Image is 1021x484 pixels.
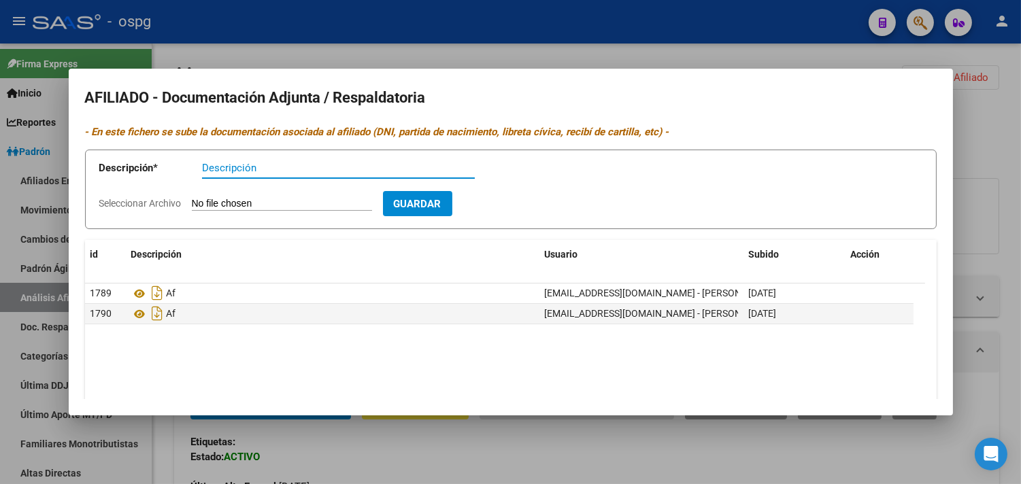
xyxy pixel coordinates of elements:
span: Guardar [394,198,441,210]
span: Usuario [545,249,578,260]
span: [DATE] [749,288,777,298]
span: Seleccionar Archivo [99,198,182,209]
span: [DATE] [749,308,777,319]
datatable-header-cell: id [85,240,126,269]
i: Descargar documento [149,282,167,304]
h2: AFILIADO - Documentación Adjunta / Respaldatoria [85,85,937,111]
span: [EMAIL_ADDRESS][DOMAIN_NAME] - [PERSON_NAME] [545,288,775,298]
button: Guardar [383,191,452,216]
div: Open Intercom Messenger [975,438,1007,470]
datatable-header-cell: Subido [743,240,846,269]
span: 1790 [90,308,112,319]
span: Af [167,288,176,299]
datatable-header-cell: Descripción [126,240,539,269]
span: Af [167,309,176,319]
span: Descripción [131,249,182,260]
span: 1789 [90,288,112,298]
i: Descargar documento [149,302,167,324]
datatable-header-cell: Usuario [539,240,743,269]
span: Subido [749,249,780,260]
span: Acción [851,249,880,260]
i: - En este fichero se sube la documentación asociada al afiliado (DNI, partida de nacimiento, libr... [85,126,669,138]
datatable-header-cell: Acción [846,240,914,269]
span: id [90,249,99,260]
span: [EMAIL_ADDRESS][DOMAIN_NAME] - [PERSON_NAME] [545,308,775,319]
p: Descripción [99,160,202,176]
